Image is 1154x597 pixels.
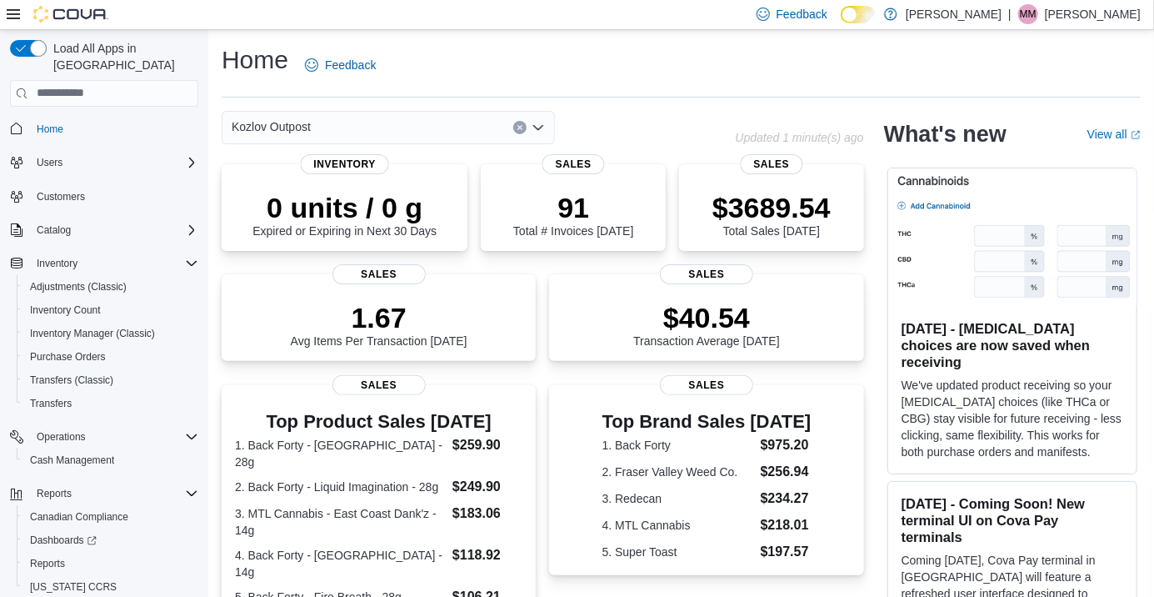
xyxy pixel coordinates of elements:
a: Dashboards [23,530,103,550]
span: Dashboards [30,534,97,547]
span: Reports [23,554,198,574]
button: Operations [30,427,92,447]
input: Dark Mode [841,6,876,23]
button: Inventory [30,253,84,273]
span: Purchase Orders [30,350,106,364]
h1: Home [222,43,288,77]
span: Operations [30,427,198,447]
dd: $249.90 [452,477,522,497]
button: Customers [3,184,205,208]
span: Sales [332,264,426,284]
span: Cash Management [23,450,198,470]
dd: $259.90 [452,435,522,455]
div: Total # Invoices [DATE] [513,191,633,238]
button: Operations [3,425,205,449]
span: MM [1020,4,1037,24]
dt: 1. Back Forty [602,437,754,454]
dd: $197.57 [761,542,812,562]
button: Adjustments (Classic) [17,275,205,298]
button: Inventory [3,252,205,275]
img: Cova [33,6,108,23]
button: Purchase Orders [17,345,205,369]
span: Inventory Manager (Classic) [30,327,155,340]
span: Users [30,153,198,173]
span: Transfers (Classic) [23,370,198,390]
span: Reports [30,557,65,570]
span: [US_STATE] CCRS [30,580,117,594]
dd: $256.94 [761,462,812,482]
span: Catalog [37,223,71,237]
span: Feedback [325,57,376,73]
button: Home [3,117,205,141]
a: Reports [23,554,72,574]
p: $3689.54 [712,191,831,224]
span: Sales [332,375,426,395]
div: Marcus Miller [1018,4,1038,24]
div: Avg Items Per Transaction [DATE] [291,301,467,348]
button: Clear input [513,121,527,134]
span: Inventory Count [23,300,198,320]
p: [PERSON_NAME] [906,4,1002,24]
h3: Top Product Sales [DATE] [235,412,522,432]
span: Feedback [777,6,827,23]
dt: 1. Back Forty - [GEOGRAPHIC_DATA] - 28g [235,437,446,470]
dt: 4. MTL Cannabis [602,517,754,534]
span: Sales [740,154,802,174]
p: 0 units / 0 g [252,191,437,224]
div: Expired or Expiring in Next 30 Days [252,191,437,238]
span: Inventory Manager (Classic) [23,324,198,344]
button: Catalog [30,220,77,240]
div: Transaction Average [DATE] [633,301,780,348]
button: Users [3,151,205,174]
h3: [DATE] - [MEDICAL_DATA] choices are now saved when receiving [902,320,1123,370]
svg: External link [1131,130,1141,140]
dt: 3. MTL Cannabis - East Coast Dank'z - 14g [235,505,446,539]
a: Transfers (Classic) [23,370,120,390]
h2: What's new [884,121,1007,148]
dt: 4. Back Forty - [GEOGRAPHIC_DATA] - 14g [235,547,446,580]
button: Reports [3,482,205,505]
button: Inventory Count [17,298,205,322]
a: Inventory Manager (Classic) [23,324,162,344]
a: [US_STATE] CCRS [23,577,123,597]
button: Canadian Compliance [17,505,205,529]
span: Inventory [300,154,389,174]
a: Canadian Compliance [23,507,135,527]
dt: 5. Super Toast [602,544,754,560]
a: Cash Management [23,450,121,470]
dd: $183.06 [452,504,522,524]
dt: 2. Back Forty - Liquid Imagination - 28g [235,479,446,495]
button: Users [30,153,69,173]
span: Adjustments (Classic) [30,280,127,293]
span: Transfers (Classic) [30,374,113,387]
h3: [DATE] - Coming Soon! New terminal UI on Cova Pay terminals [902,495,1123,545]
dd: $975.20 [761,435,812,455]
button: Cash Management [17,449,205,472]
p: Updated 1 minute(s) ago [736,131,864,144]
p: 91 [513,191,633,224]
span: Inventory Count [30,304,101,317]
p: We've updated product receiving so your [MEDICAL_DATA] choices (like THCa or CBG) stay visible fo... [902,377,1123,460]
span: Inventory [37,257,77,270]
span: Canadian Compliance [23,507,198,527]
span: Dashboards [23,530,198,550]
button: Transfers [17,392,205,415]
span: Sales [542,154,605,174]
span: Home [30,118,198,139]
p: | [1008,4,1012,24]
span: Inventory [30,253,198,273]
button: Inventory Manager (Classic) [17,322,205,345]
span: Kozlov Outpost [232,117,311,137]
span: Dark Mode [841,23,842,24]
p: $40.54 [633,301,780,334]
span: Transfers [30,397,72,410]
button: Open list of options [532,121,545,134]
button: Catalog [3,218,205,242]
span: Customers [37,190,85,203]
span: Transfers [23,394,198,414]
span: Operations [37,430,86,444]
a: Purchase Orders [23,347,112,367]
span: Catalog [30,220,198,240]
span: Purchase Orders [23,347,198,367]
a: Transfers [23,394,78,414]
